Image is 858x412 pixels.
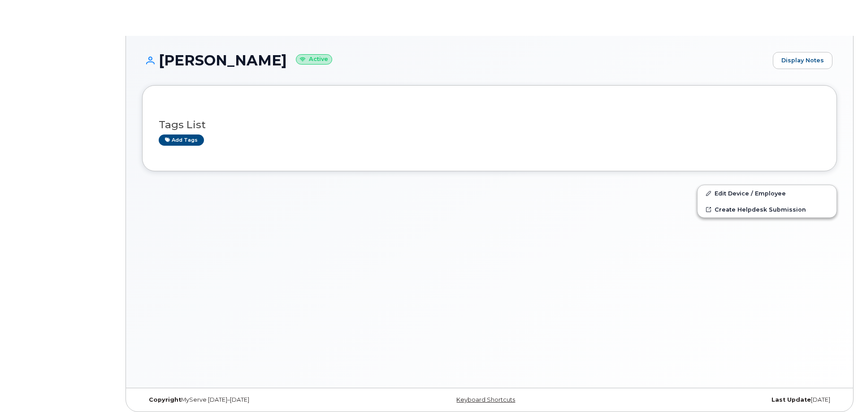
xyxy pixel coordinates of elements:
[142,52,768,68] h1: [PERSON_NAME]
[698,185,836,201] a: Edit Device / Employee
[773,52,832,69] a: Display Notes
[142,396,374,403] div: MyServe [DATE]–[DATE]
[296,54,332,65] small: Active
[159,134,204,146] a: Add tags
[456,396,515,403] a: Keyboard Shortcuts
[771,396,811,403] strong: Last Update
[605,396,837,403] div: [DATE]
[159,119,820,130] h3: Tags List
[698,201,836,217] a: Create Helpdesk Submission
[149,396,181,403] strong: Copyright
